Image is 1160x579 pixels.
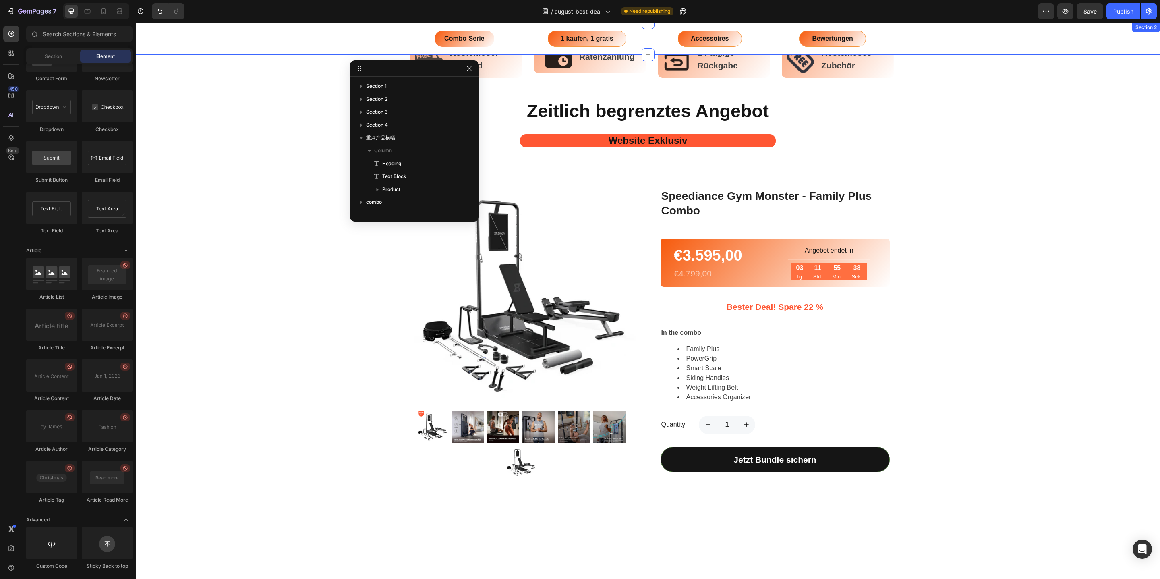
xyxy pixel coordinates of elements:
span: august-best-deal [555,7,602,16]
p: 14-tägige Rückgabe [562,24,629,49]
div: Text Field [26,227,77,235]
div: €3.595,00 [538,222,633,244]
span: Need republishing [629,8,670,15]
img: gm1_family_plus_combo [369,423,401,456]
div: 55 [696,241,706,250]
p: Tg. [660,250,668,258]
li: Family Plus [542,322,753,331]
div: Dropdown [26,126,77,133]
div: Article Read More [82,496,133,504]
p: Kostenloses Zubehör [686,24,752,49]
span: Section 7 [366,211,387,219]
div: Text Area [82,227,133,235]
img: Alt Image [409,23,436,46]
input: Search Sections & Elements [26,26,133,42]
img: Speediance Gym Monster - Speediance [458,388,490,420]
p: Std. [677,250,687,258]
span: Section 1 [366,82,387,90]
img: Speediance Gym Monster - Speediance [422,388,454,420]
li: Smart Scale [542,341,753,351]
p: Min. [696,250,706,258]
span: Section 2 [366,95,387,103]
span: Advanced [26,516,50,523]
div: Publish [1113,7,1133,16]
div: Email Field [82,176,133,184]
span: Article [26,247,41,254]
span: 重点产品横幅 [366,134,395,142]
button: Publish [1106,3,1140,19]
div: Article Author [26,446,77,453]
div: 03 [660,241,668,250]
div: €4.799,00 [538,244,633,258]
li: Weight Lifting Belt [542,360,753,370]
span: Toggle open [120,244,133,257]
img: Alt Image [651,23,678,50]
p: Ratenzahlung [443,28,499,41]
span: / [551,7,553,16]
div: Contact Form [26,75,77,82]
div: Article Tag [26,496,77,504]
div: Sticky Back to top [82,562,133,570]
img: Speediance Gym Monster - Speediance [316,388,348,420]
div: Newsletter [82,75,133,82]
div: 11 [677,241,687,250]
div: Article Category [82,446,133,453]
span: Section 3 [366,108,388,116]
input: quantity [581,393,601,411]
p: Angebot endet in [646,223,740,233]
div: Article Content [26,395,77,402]
span: Product [382,185,400,193]
img: Speediance Gym Monster - Speediance [351,388,383,420]
p: Sek. [716,250,726,258]
span: Save [1083,8,1097,15]
button: decrement [563,393,581,411]
p: Kostenloser Versand [314,24,381,49]
span: combo [366,198,382,206]
div: 450 [8,86,19,92]
div: Custom Code [26,562,77,570]
div: Jetzt Bundle sichern [598,431,680,444]
div: Beta [6,147,19,154]
div: 38 [716,241,726,250]
div: Article Date [82,395,133,402]
span: Column [374,147,392,155]
button: increment [601,393,619,411]
div: Article Excerpt [82,344,133,351]
li: PowerGrip [542,331,753,341]
div: Article Image [82,293,133,301]
button: Jetzt Bundle sichern [525,424,754,450]
li: Accessories Organizer [542,370,753,380]
p: Website Exklusiv [385,112,640,124]
span: Toggle open [120,513,133,526]
div: Open Intercom Messenger [1133,540,1152,559]
div: Checkbox [82,126,133,133]
span: Text Block [382,172,406,181]
div: Undo/Redo [152,3,184,19]
button: 7 [3,3,60,19]
span: Heading [382,160,401,168]
div: Submit Button [26,176,77,184]
img: Alt Image [527,23,555,50]
div: Article List [26,293,77,301]
p: Quantity [526,397,550,407]
strong: In the combo [526,307,566,313]
p: 7 [53,6,56,16]
img: Alt Image [280,23,307,50]
div: Article Title [26,344,77,351]
p: Bester Deal! Spare 22 % [526,278,753,291]
li: Skiing Handles [542,351,753,360]
span: Section [45,53,62,60]
button: Save [1077,3,1103,19]
span: Section 4 [366,121,388,129]
iframe: Design area [136,23,1160,579]
span: Element [96,53,115,60]
a: Speediance Gym Monster - Family Plus Combo [525,166,754,197]
img: Speediance Gym Monster - Speediance [387,388,419,420]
